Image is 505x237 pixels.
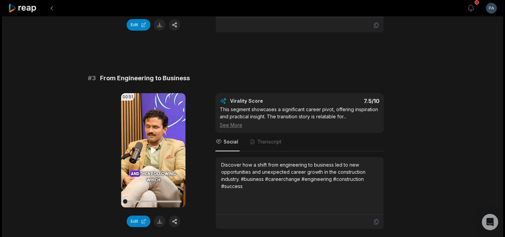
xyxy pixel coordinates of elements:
button: Edit [127,19,150,31]
div: This segment showcases a significant career pivot, offering inspiration and practical insight. Th... [220,106,379,129]
div: Virality Score [230,98,303,104]
span: Social [224,138,238,145]
span: From Engineering to Business [100,73,190,83]
div: 7.5 /10 [307,98,380,104]
button: Edit [127,216,150,227]
div: Open Intercom Messenger [482,214,498,230]
div: See More [220,121,379,129]
span: # 3 [88,73,96,83]
video: Your browser does not support mp4 format. [121,93,185,207]
div: Discover how a shift from engineering to business led to new opportunities and unexpected career ... [221,161,378,190]
span: Transcript [257,138,281,145]
nav: Tabs [215,133,384,151]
